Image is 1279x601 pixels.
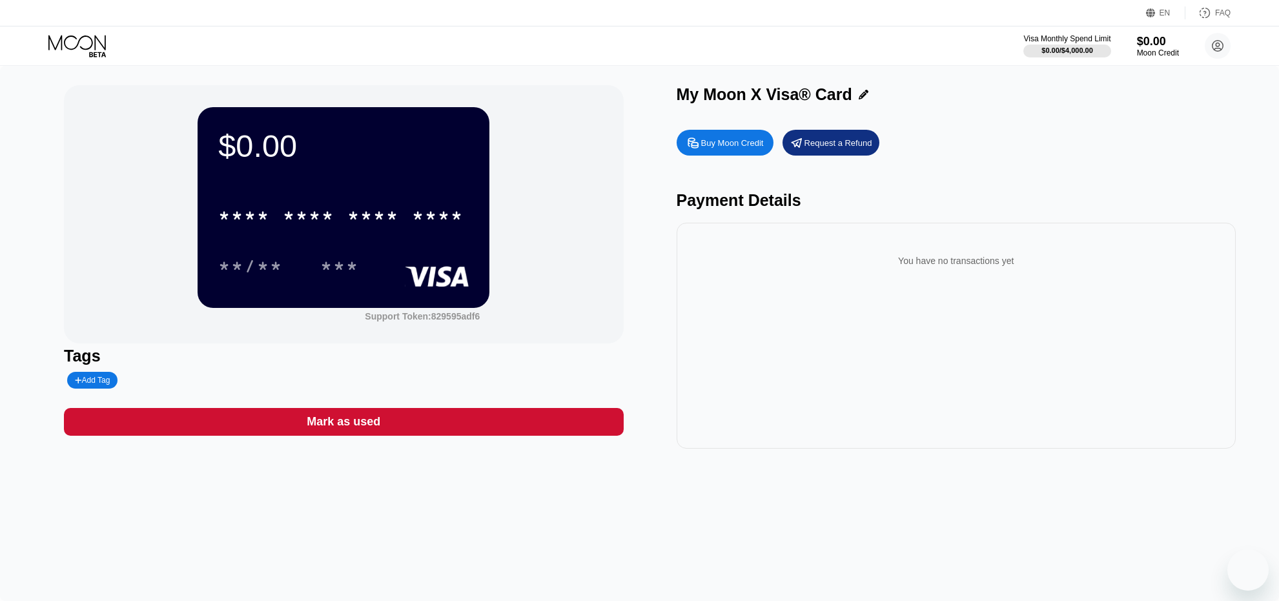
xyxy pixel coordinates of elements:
[687,243,1225,279] div: You have no transactions yet
[1215,8,1231,17] div: FAQ
[1137,35,1179,48] div: $0.00
[365,311,480,321] div: Support Token:829595adf6
[1160,8,1171,17] div: EN
[1185,6,1231,19] div: FAQ
[1023,34,1110,57] div: Visa Monthly Spend Limit$0.00/$4,000.00
[804,138,872,148] div: Request a Refund
[1227,549,1269,591] iframe: Schaltfläche zum Öffnen des Messaging-Fensters
[1137,48,1179,57] div: Moon Credit
[1137,35,1179,57] div: $0.00Moon Credit
[783,130,879,156] div: Request a Refund
[677,85,852,104] div: My Moon X Visa® Card
[64,408,623,436] div: Mark as used
[677,191,1236,210] div: Payment Details
[64,347,623,365] div: Tags
[701,138,764,148] div: Buy Moon Credit
[67,372,118,389] div: Add Tag
[1041,46,1093,54] div: $0.00 / $4,000.00
[307,414,380,429] div: Mark as used
[365,311,480,321] div: Support Token: 829595adf6
[1023,34,1110,43] div: Visa Monthly Spend Limit
[218,128,469,164] div: $0.00
[677,130,773,156] div: Buy Moon Credit
[75,376,110,385] div: Add Tag
[1146,6,1185,19] div: EN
